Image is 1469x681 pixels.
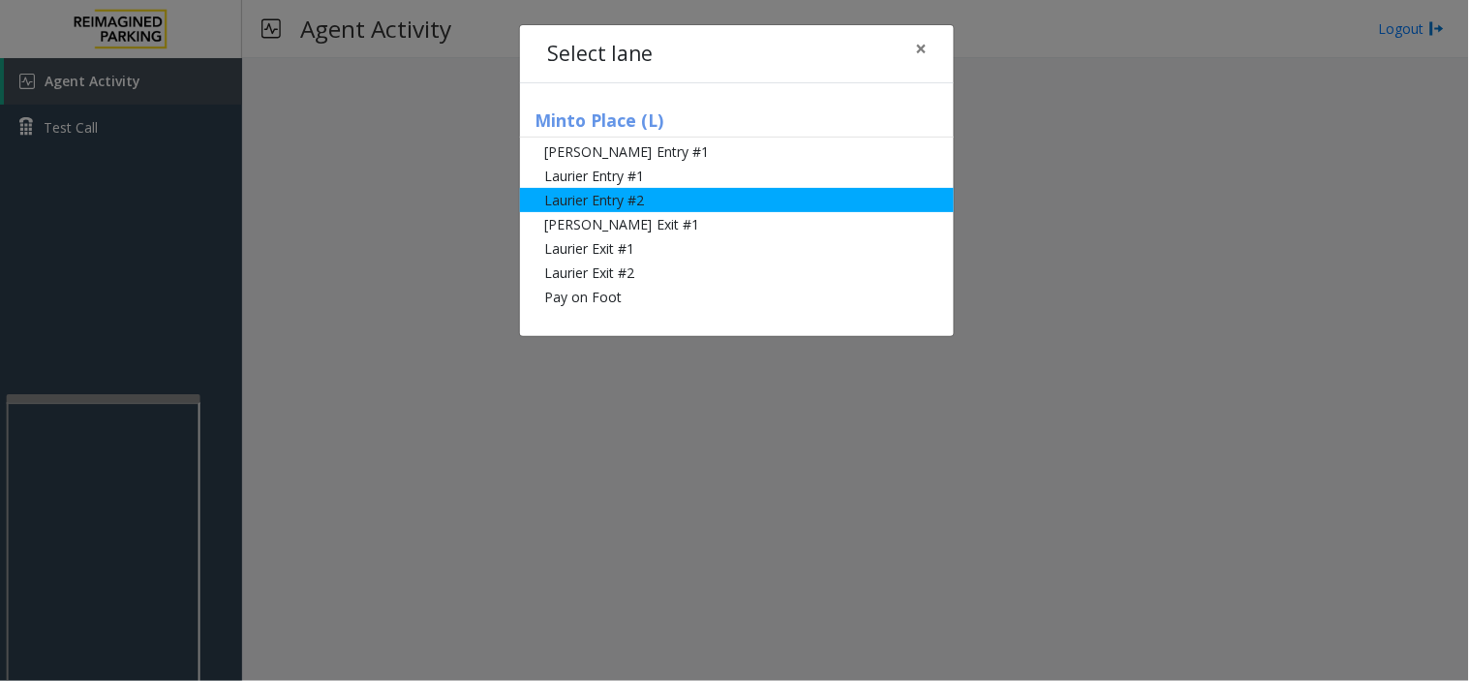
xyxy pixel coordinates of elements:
h4: Select lane [547,39,653,70]
li: Laurier Entry #1 [520,164,954,188]
li: [PERSON_NAME] Entry #1 [520,139,954,164]
li: Laurier Exit #1 [520,236,954,261]
li: Pay on Foot [520,285,954,309]
li: Laurier Entry #2 [520,188,954,212]
li: Laurier Exit #2 [520,261,954,285]
span: × [915,35,927,62]
h5: Minto Place (L) [520,110,954,138]
li: [PERSON_NAME] Exit #1 [520,212,954,236]
button: Close [902,25,940,73]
